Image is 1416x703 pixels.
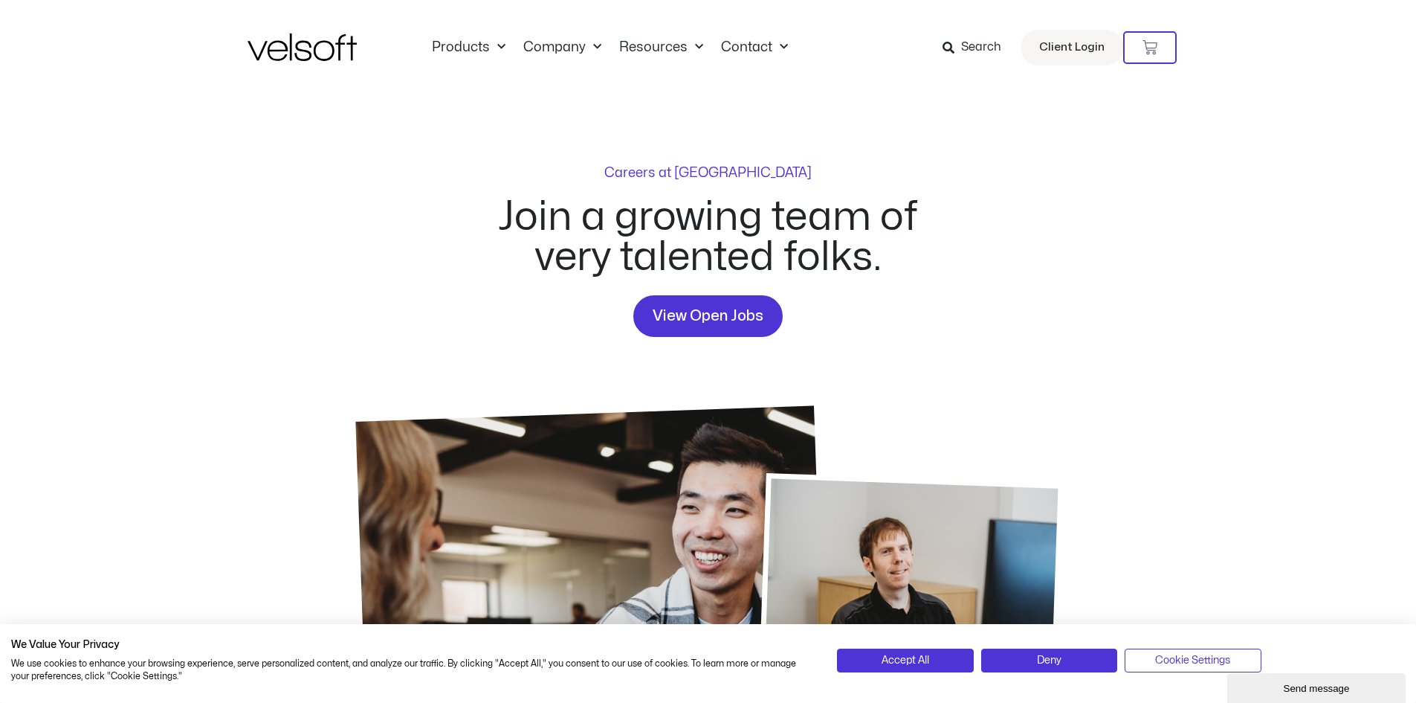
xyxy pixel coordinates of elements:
[653,304,763,328] span: View Open Jobs
[1155,652,1230,669] span: Cookie Settings
[712,39,797,56] a: ContactMenu Toggle
[1039,38,1105,57] span: Client Login
[1125,649,1261,672] button: Adjust cookie preferences
[11,658,815,683] p: We use cookies to enhance your browsing experience, serve personalized content, and analyze our t...
[1037,652,1061,669] span: Deny
[481,197,936,277] h2: Join a growing team of very talented folks.
[1021,30,1123,65] a: Client Login
[604,167,812,180] p: Careers at [GEOGRAPHIC_DATA]
[961,38,1001,57] span: Search
[423,39,514,56] a: ProductsMenu Toggle
[11,638,815,652] h2: We Value Your Privacy
[248,33,357,61] img: Velsoft Training Materials
[943,35,1012,60] a: Search
[423,39,797,56] nav: Menu
[882,652,929,669] span: Accept All
[837,649,973,672] button: Accept all cookies
[1227,670,1409,703] iframe: chat widget
[514,39,610,56] a: CompanyMenu Toggle
[633,295,783,337] a: View Open Jobs
[981,649,1117,672] button: Deny all cookies
[610,39,712,56] a: ResourcesMenu Toggle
